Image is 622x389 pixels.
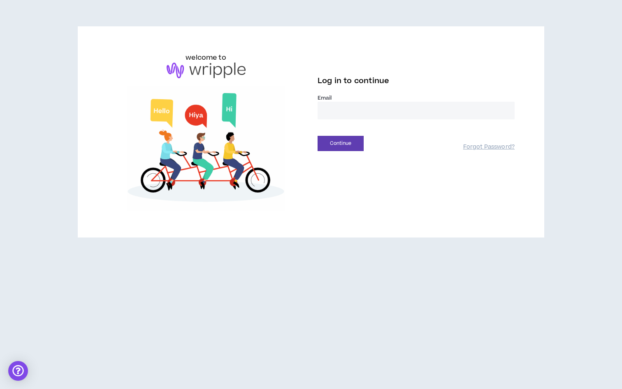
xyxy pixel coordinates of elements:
[167,63,246,78] img: logo-brand.png
[318,94,515,102] label: Email
[186,53,226,63] h6: welcome to
[463,143,515,151] a: Forgot Password?
[107,86,304,211] img: Welcome to Wripple
[318,136,364,151] button: Continue
[318,76,389,86] span: Log in to continue
[8,361,28,381] div: Open Intercom Messenger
